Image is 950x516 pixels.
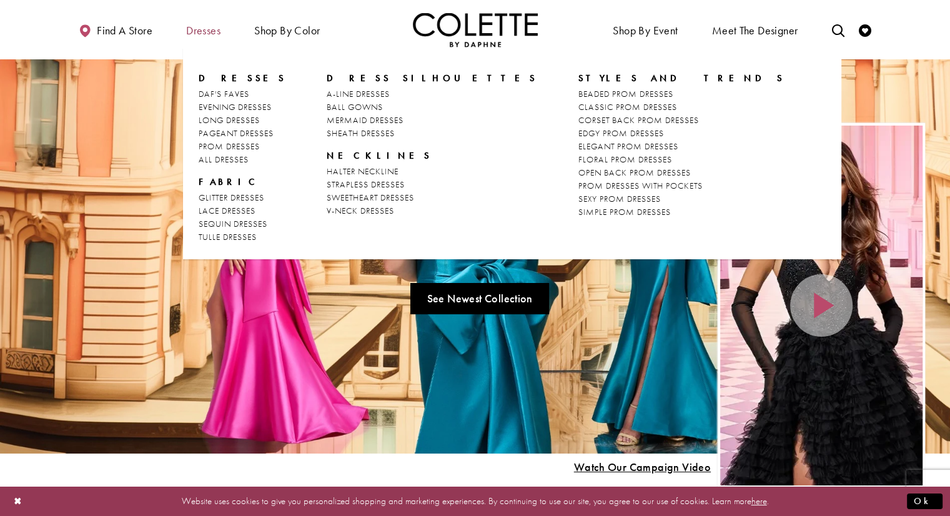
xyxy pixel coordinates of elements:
span: EVENING DRESSES [199,101,272,112]
span: Shop by color [254,24,320,37]
a: PROM DRESSES WITH POCKETS [578,179,785,192]
span: STYLES AND TRENDS [578,72,785,84]
span: FABRIC [199,176,286,188]
a: Check Wishlist [856,12,874,47]
span: A-LINE DRESSES [327,88,390,99]
span: PAGEANT DRESSES [199,127,274,139]
p: Website uses cookies to give you personalized shopping and marketing experiences. By continuing t... [90,493,860,510]
span: Meet the designer [712,24,798,37]
button: Close Dialog [7,490,29,512]
a: ELEGANT PROM DRESSES [578,140,785,153]
span: PROM DRESSES WITH POCKETS [578,180,703,191]
span: FABRIC [199,176,261,188]
a: LONG DRESSES [199,114,286,127]
span: STRAPLESS DRESSES [327,179,405,190]
ul: Slider Links [254,278,706,319]
span: SEQUIN DRESSES [199,218,267,229]
a: OPEN BACK PROM DRESSES [578,166,785,179]
a: BEADED PROM DRESSES [578,87,785,101]
span: Dresses [199,72,286,84]
a: DAF'S FAVES [199,87,286,101]
span: SEXY PROM DRESSES [578,193,661,204]
a: BALL GOWNS [327,101,537,114]
a: Meet the designer [709,12,801,47]
span: Shop by color [251,12,323,47]
a: Toggle search [828,12,847,47]
a: Find a store [76,12,156,47]
span: Dresses [186,24,220,37]
a: SHEATH DRESSES [327,127,537,140]
a: PAGEANT DRESSES [199,127,286,140]
span: Dresses [183,12,224,47]
span: DRESS SILHOUETTES [327,72,537,84]
span: V-NECK DRESSES [327,205,394,216]
span: CORSET BACK PROM DRESSES [578,114,699,126]
span: SHEATH DRESSES [327,127,395,139]
span: LONG DRESSES [199,114,260,126]
a: SWEETHEART DRESSES [327,191,537,204]
span: SWEETHEART DRESSES [327,192,414,203]
span: TULLE DRESSES [199,231,257,242]
button: Submit Dialog [907,494,943,509]
a: CLASSIC PROM DRESSES [578,101,785,114]
a: A-LINE DRESSES [327,87,537,101]
a: CORSET BACK PROM DRESSES [578,114,785,127]
span: GLITTER DRESSES [199,192,264,203]
span: ALL DRESSES [199,154,249,165]
a: TULLE DRESSES [199,231,286,244]
a: EDGY PROM DRESSES [578,127,785,140]
a: SEQUIN DRESSES [199,217,286,231]
a: FLORAL PROM DRESSES [578,153,785,166]
a: See Newest Collection A Chique Escape All New Styles For Spring 2025 [410,283,549,314]
span: PROM DRESSES [199,141,260,152]
a: EVENING DRESSES [199,101,286,114]
span: ELEGANT PROM DRESSES [578,141,678,152]
span: NECKLINES [327,149,432,162]
a: V-NECK DRESSES [327,204,537,217]
span: Shop By Event [613,24,678,37]
span: Shop By Event [610,12,681,47]
a: HALTER NECKLINE [327,165,537,178]
img: Colette by Daphne [413,12,538,47]
span: HALTER NECKLINE [327,166,398,177]
span: EDGY PROM DRESSES [578,127,664,139]
span: Play Slide #15 Video [573,461,711,474]
a: SIMPLE PROM DRESSES [578,206,785,219]
a: here [751,495,767,507]
span: FLORAL PROM DRESSES [578,154,672,165]
span: NECKLINES [327,149,537,162]
a: Visit Home Page [413,12,538,47]
a: PROM DRESSES [199,140,286,153]
a: ALL DRESSES [199,153,286,166]
span: OPEN BACK PROM DRESSES [578,167,691,178]
span: DAF'S FAVES [199,88,249,99]
span: MERMAID DRESSES [327,114,403,126]
span: CLASSIC PROM DRESSES [578,101,677,112]
span: BALL GOWNS [327,101,383,112]
a: SEXY PROM DRESSES [578,192,785,206]
span: Find a store [97,24,152,37]
a: STRAPLESS DRESSES [327,178,537,191]
span: SIMPLE PROM DRESSES [578,206,671,217]
a: GLITTER DRESSES [199,191,286,204]
a: MERMAID DRESSES [327,114,537,127]
span: LACE DRESSES [199,205,255,216]
a: LACE DRESSES [199,204,286,217]
span: BEADED PROM DRESSES [578,88,673,99]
